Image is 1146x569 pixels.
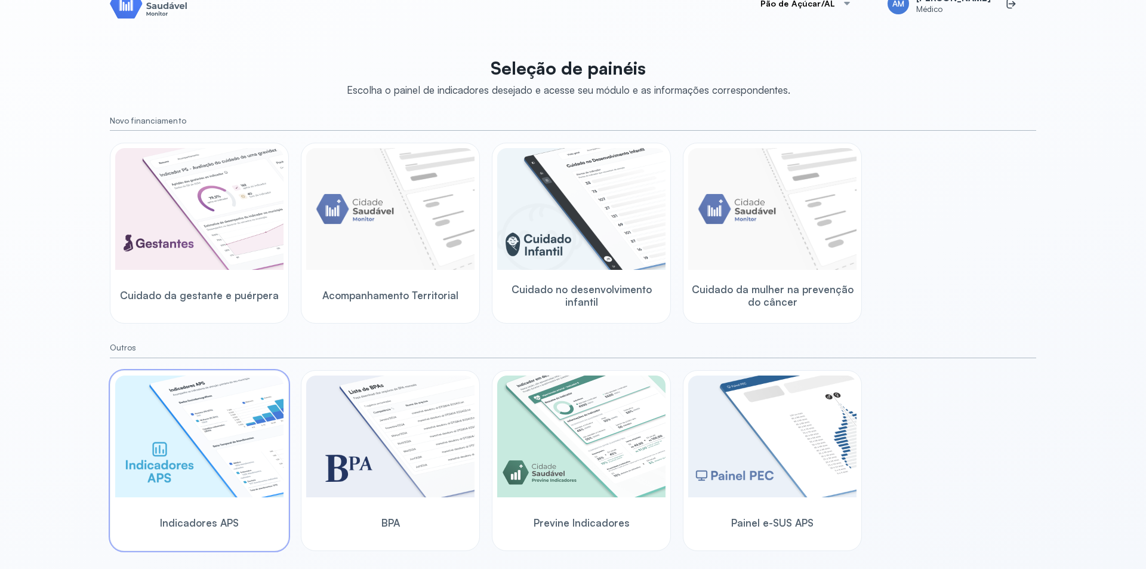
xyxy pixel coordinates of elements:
[497,148,666,270] img: child-development.png
[306,148,475,270] img: placeholder-module-ilustration.png
[916,4,991,14] span: Médico
[115,376,284,497] img: aps-indicators.png
[322,289,458,302] span: Acompanhamento Territorial
[110,343,1036,353] small: Outros
[381,516,400,529] span: BPA
[688,376,857,497] img: pec-panel.png
[306,376,475,497] img: bpa.png
[688,148,857,270] img: placeholder-module-ilustration.png
[497,376,666,497] img: previne-brasil.png
[120,289,279,302] span: Cuidado da gestante e puérpera
[534,516,630,529] span: Previne Indicadores
[731,516,814,529] span: Painel e-SUS APS
[110,116,1036,126] small: Novo financiamento
[115,148,284,270] img: pregnants.png
[347,84,790,96] div: Escolha o painel de indicadores desejado e acesse seu módulo e as informações correspondentes.
[160,516,239,529] span: Indicadores APS
[347,57,790,79] p: Seleção de painéis
[497,283,666,309] span: Cuidado no desenvolvimento infantil
[688,283,857,309] span: Cuidado da mulher na prevenção do câncer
